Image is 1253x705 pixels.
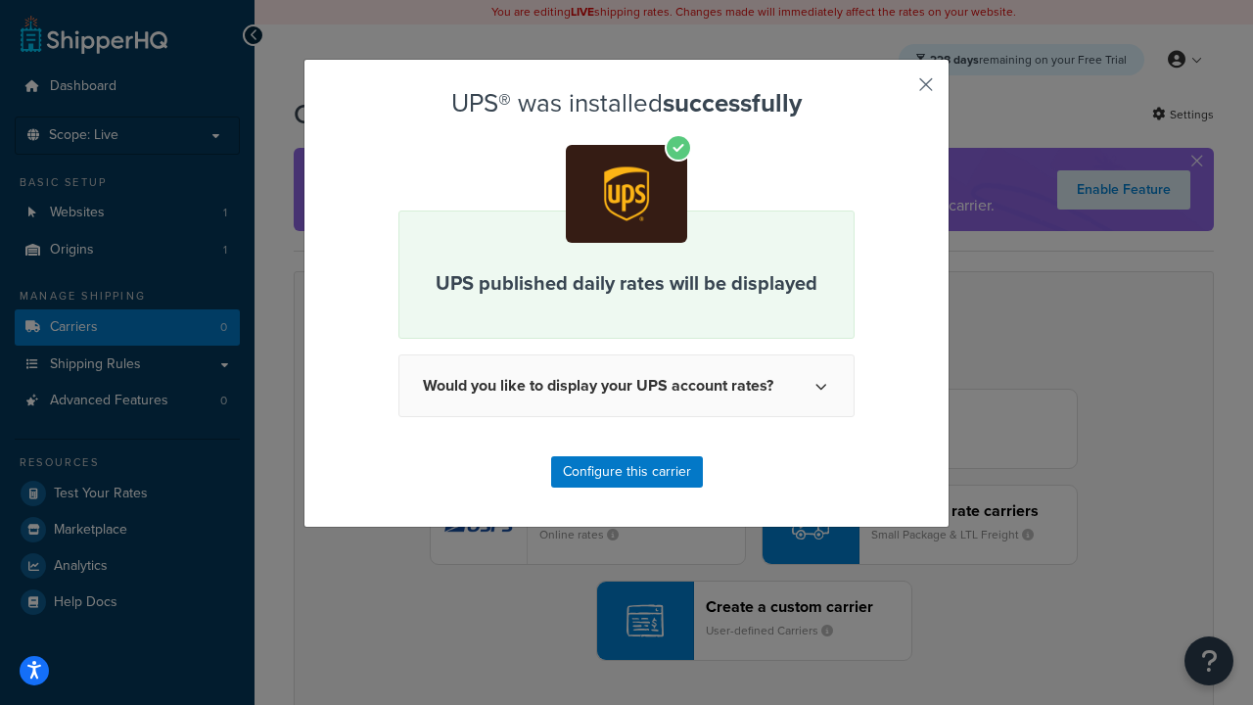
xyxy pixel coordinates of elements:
[398,354,855,417] button: Would you like to display your UPS account rates?
[551,456,703,488] button: Configure this carrier
[398,89,855,117] h2: UPS® was installed
[665,134,692,162] i: Check mark
[566,145,687,242] img: app-ups.png
[423,268,830,298] p: UPS published daily rates will be displayed
[663,84,802,121] strong: successfully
